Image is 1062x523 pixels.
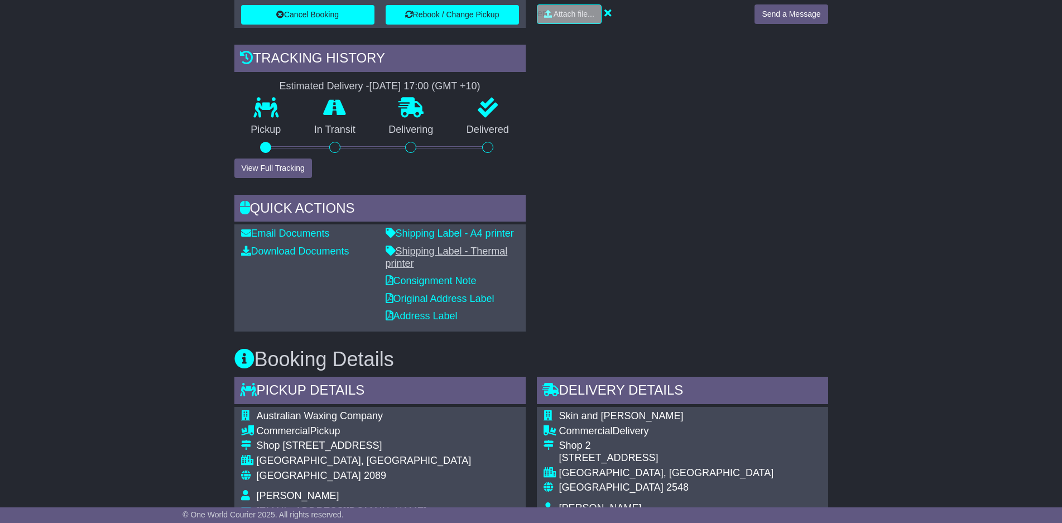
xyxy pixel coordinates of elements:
[386,5,519,25] button: Rebook / Change Pickup
[257,425,310,436] span: Commercial
[559,467,774,479] div: [GEOGRAPHIC_DATA], [GEOGRAPHIC_DATA]
[559,410,684,421] span: Skin and [PERSON_NAME]
[755,4,828,24] button: Send a Message
[234,348,828,371] h3: Booking Details
[369,80,480,93] div: [DATE] 17:00 (GMT +10)
[257,425,472,438] div: Pickup
[364,470,386,481] span: 2089
[257,440,472,452] div: Shop [STREET_ADDRESS]
[559,482,664,493] span: [GEOGRAPHIC_DATA]
[241,228,330,239] a: Email Documents
[386,293,494,304] a: Original Address Label
[297,124,372,136] p: In Transit
[386,246,508,269] a: Shipping Label - Thermal printer
[234,45,526,75] div: Tracking history
[559,502,642,514] span: [PERSON_NAME]
[257,490,339,501] span: [PERSON_NAME]
[372,124,450,136] p: Delivering
[234,124,298,136] p: Pickup
[386,310,458,322] a: Address Label
[241,246,349,257] a: Download Documents
[386,275,477,286] a: Consignment Note
[386,228,514,239] a: Shipping Label - A4 printer
[234,377,526,407] div: Pickup Details
[234,80,526,93] div: Estimated Delivery -
[257,470,361,481] span: [GEOGRAPHIC_DATA]
[257,410,383,421] span: Australian Waxing Company
[559,440,774,452] div: Shop 2
[182,510,344,519] span: © One World Courier 2025. All rights reserved.
[559,452,774,464] div: [STREET_ADDRESS]
[257,455,472,467] div: [GEOGRAPHIC_DATA], [GEOGRAPHIC_DATA]
[559,425,774,438] div: Delivery
[241,5,374,25] button: Cancel Booking
[666,482,689,493] span: 2548
[559,425,613,436] span: Commercial
[450,124,526,136] p: Delivered
[234,195,526,225] div: Quick Actions
[257,505,427,516] span: [EMAIL_ADDRESS][DOMAIN_NAME]
[234,159,312,178] button: View Full Tracking
[537,377,828,407] div: Delivery Details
